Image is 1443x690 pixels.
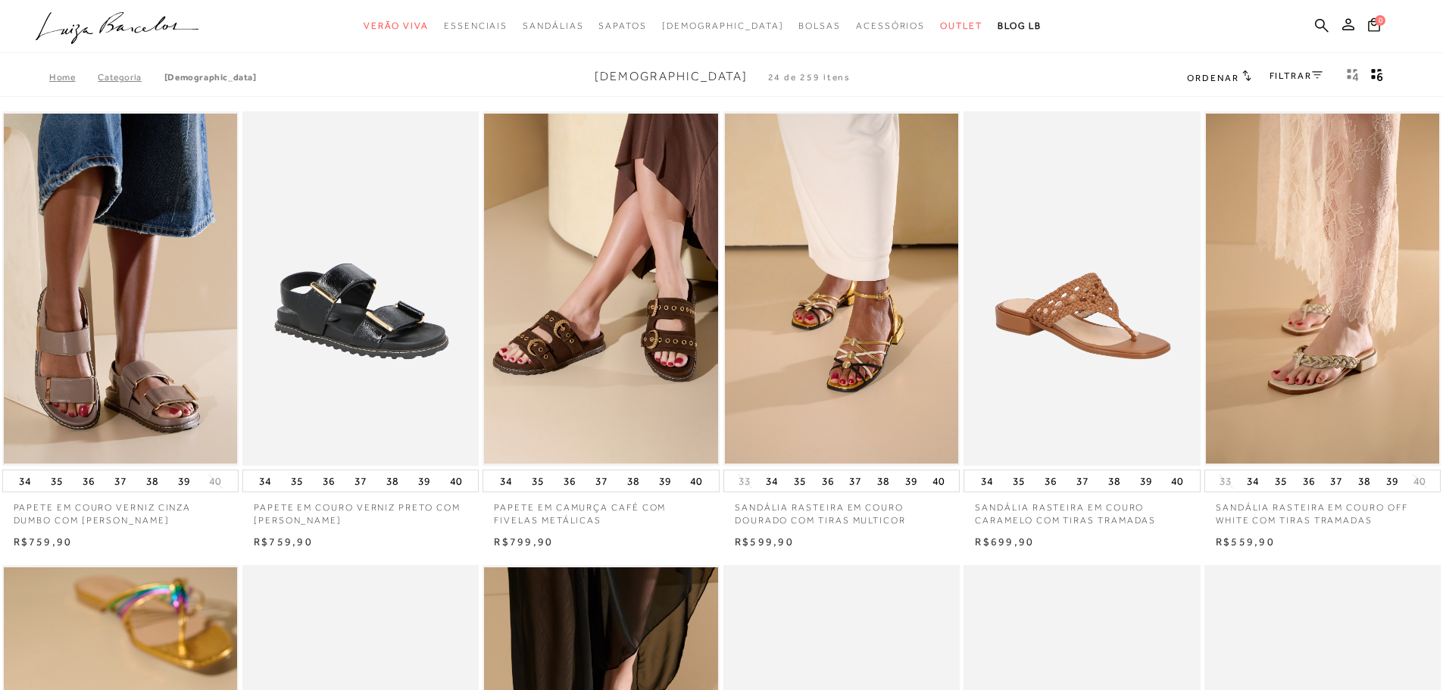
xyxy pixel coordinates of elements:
[4,114,237,464] img: PAPETE EM COURO VERNIZ CINZA DUMBO COM SOLADO TRATORADO
[164,72,257,83] a: [DEMOGRAPHIC_DATA]
[494,535,553,548] span: R$799,90
[1040,470,1061,492] button: 36
[798,20,841,31] span: Bolsas
[1326,470,1347,492] button: 37
[414,470,435,492] button: 39
[595,70,748,83] span: [DEMOGRAPHIC_DATA]
[761,470,782,492] button: 34
[734,474,755,489] button: 33
[444,12,508,40] a: categoryNavScreenReaderText
[686,470,707,492] button: 40
[244,114,477,464] a: PAPETE EM COURO VERNIZ PRETO COM SOLADO TRATORADO PAPETE EM COURO VERNIZ PRETO COM SOLADO TRATORADO
[662,12,784,40] a: noSubCategoriesText
[873,470,894,492] button: 38
[244,114,477,464] img: PAPETE EM COURO VERNIZ PRETO COM SOLADO TRATORADO
[205,474,226,489] button: 40
[817,470,839,492] button: 36
[856,20,925,31] span: Acessórios
[1409,474,1430,489] button: 40
[350,470,371,492] button: 37
[364,20,429,31] span: Verão Viva
[98,72,164,83] a: Categoria
[654,470,676,492] button: 39
[901,470,922,492] button: 39
[46,470,67,492] button: 35
[662,20,784,31] span: [DEMOGRAPHIC_DATA]
[725,114,958,464] img: SANDÁLIA RASTEIRA EM COURO DOURADO COM TIRAS MULTICOR
[1363,17,1385,37] button: 0
[444,20,508,31] span: Essenciais
[1382,470,1403,492] button: 39
[598,20,646,31] span: Sapatos
[965,114,1198,464] img: SANDÁLIA RASTEIRA EM COURO CARAMELO COM TIRAS TRAMADAS
[591,470,612,492] button: 37
[940,20,982,31] span: Outlet
[523,20,583,31] span: Sandálias
[445,470,467,492] button: 40
[1298,470,1320,492] button: 36
[798,12,841,40] a: categoryNavScreenReaderText
[1072,470,1093,492] button: 37
[1215,474,1236,489] button: 33
[768,72,851,83] span: 24 de 259 itens
[495,470,517,492] button: 34
[1204,492,1441,527] a: SANDÁLIA RASTEIRA EM COURO OFF WHITE COM TIRAS TRAMADAS
[845,470,866,492] button: 37
[382,470,403,492] button: 38
[928,470,949,492] button: 40
[1135,470,1157,492] button: 39
[254,535,313,548] span: R$759,90
[1187,73,1238,83] span: Ordenar
[286,470,308,492] button: 35
[965,114,1198,464] a: SANDÁLIA RASTEIRA EM COURO CARAMELO COM TIRAS TRAMADAS SANDÁLIA RASTEIRA EM COURO CARAMELO COM TI...
[1206,114,1439,464] a: SANDÁLIA RASTEIRA EM COURO OFF WHITE COM TIRAS TRAMADAS SANDÁLIA RASTEIRA EM COURO OFF WHITE COM ...
[598,12,646,40] a: categoryNavScreenReaderText
[1270,470,1292,492] button: 35
[78,470,99,492] button: 36
[1354,470,1375,492] button: 38
[998,12,1042,40] a: BLOG LB
[255,470,276,492] button: 34
[173,470,195,492] button: 39
[623,470,644,492] button: 38
[1167,470,1188,492] button: 40
[1242,470,1263,492] button: 34
[725,114,958,464] a: SANDÁLIA RASTEIRA EM COURO DOURADO COM TIRAS MULTICOR SANDÁLIA RASTEIRA EM COURO DOURADO COM TIRA...
[1366,67,1388,87] button: gridText6Desc
[14,535,73,548] span: R$759,90
[484,114,717,464] a: PAPETE EM CAMURÇA CAFÉ COM FIVELAS METÁLICAS PAPETE EM CAMURÇA CAFÉ COM FIVELAS METÁLICAS
[975,535,1034,548] span: R$699,90
[735,535,794,548] span: R$599,90
[364,12,429,40] a: categoryNavScreenReaderText
[523,12,583,40] a: categoryNavScreenReaderText
[1375,15,1385,26] span: 0
[4,114,237,464] a: PAPETE EM COURO VERNIZ CINZA DUMBO COM SOLADO TRATORADO PAPETE EM COURO VERNIZ CINZA DUMBO COM SO...
[49,72,98,83] a: Home
[1104,470,1125,492] button: 38
[940,12,982,40] a: categoryNavScreenReaderText
[318,470,339,492] button: 36
[856,12,925,40] a: categoryNavScreenReaderText
[723,492,960,527] a: SANDÁLIA RASTEIRA EM COURO DOURADO COM TIRAS MULTICOR
[789,470,811,492] button: 35
[483,492,719,527] a: PAPETE EM CAMURÇA CAFÉ COM FIVELAS METÁLICAS
[1206,114,1439,464] img: SANDÁLIA RASTEIRA EM COURO OFF WHITE COM TIRAS TRAMADAS
[1008,470,1029,492] button: 35
[484,114,717,464] img: PAPETE EM CAMURÇA CAFÉ COM FIVELAS METÁLICAS
[2,492,239,527] a: PAPETE EM COURO VERNIZ CINZA DUMBO COM [PERSON_NAME]
[1270,70,1323,81] a: FILTRAR
[142,470,163,492] button: 38
[1216,535,1275,548] span: R$559,90
[1342,67,1363,87] button: Mostrar 4 produtos por linha
[976,470,998,492] button: 34
[964,492,1200,527] a: SANDÁLIA RASTEIRA EM COURO CARAMELO COM TIRAS TRAMADAS
[527,470,548,492] button: 35
[242,492,479,527] a: PAPETE EM COURO VERNIZ PRETO COM [PERSON_NAME]
[998,20,1042,31] span: BLOG LB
